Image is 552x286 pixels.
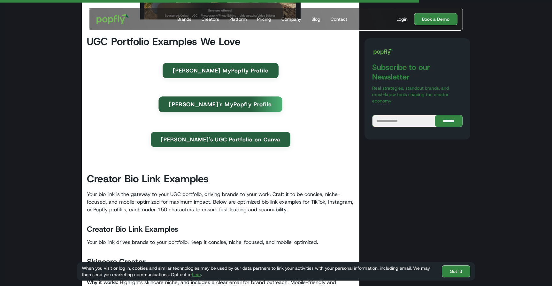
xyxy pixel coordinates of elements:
div: Blog [311,16,320,22]
strong: Creator Bio Link Examples [87,224,178,234]
a: Contact [328,8,350,30]
a: Company [279,8,304,30]
form: Blog Subscribe [372,115,463,127]
a: Pricing [255,8,274,30]
a: [PERSON_NAME]'s UGC Portfolio on Canva [151,132,290,147]
strong: Skincare Creator [87,257,146,267]
div: Pricing [257,16,271,22]
div: Contact [331,16,347,22]
div: When you visit or log in, cookies and similar technologies may be used by our data partners to li... [82,265,437,278]
a: Brands [175,8,194,30]
a: Login [394,16,410,22]
a: Creators [199,8,222,30]
strong: UGC Portfolio Examples We Love [87,35,241,48]
a: [PERSON_NAME]'s MyPopfly Profile [159,96,282,112]
div: Creators [202,16,219,22]
p: Your bio link drives brands to your portfolio. Keep it concise, niche-focused, and mobile-optimized. [87,238,354,246]
a: Book a Demo [414,13,457,25]
a: Got It! [442,265,470,277]
a: home [92,10,133,29]
strong: Creator Bio Link Examples [87,172,209,185]
h3: Subscribe to our Newsletter [372,63,463,82]
div: Brands [177,16,191,22]
p: Your bio link is the gateway to your UGC portfolio, driving brands to your work. Craft it to be c... [87,191,354,214]
p: Real strategies, standout brands, and must-know tools shaping the creator economy [372,85,463,104]
div: Company [281,16,301,22]
a: here [192,272,201,277]
div: Login [396,16,408,22]
div: Platform [229,16,247,22]
a: [PERSON_NAME] MyPopfly Profile [163,63,279,78]
a: Platform [227,8,249,30]
a: Blog [309,8,323,30]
